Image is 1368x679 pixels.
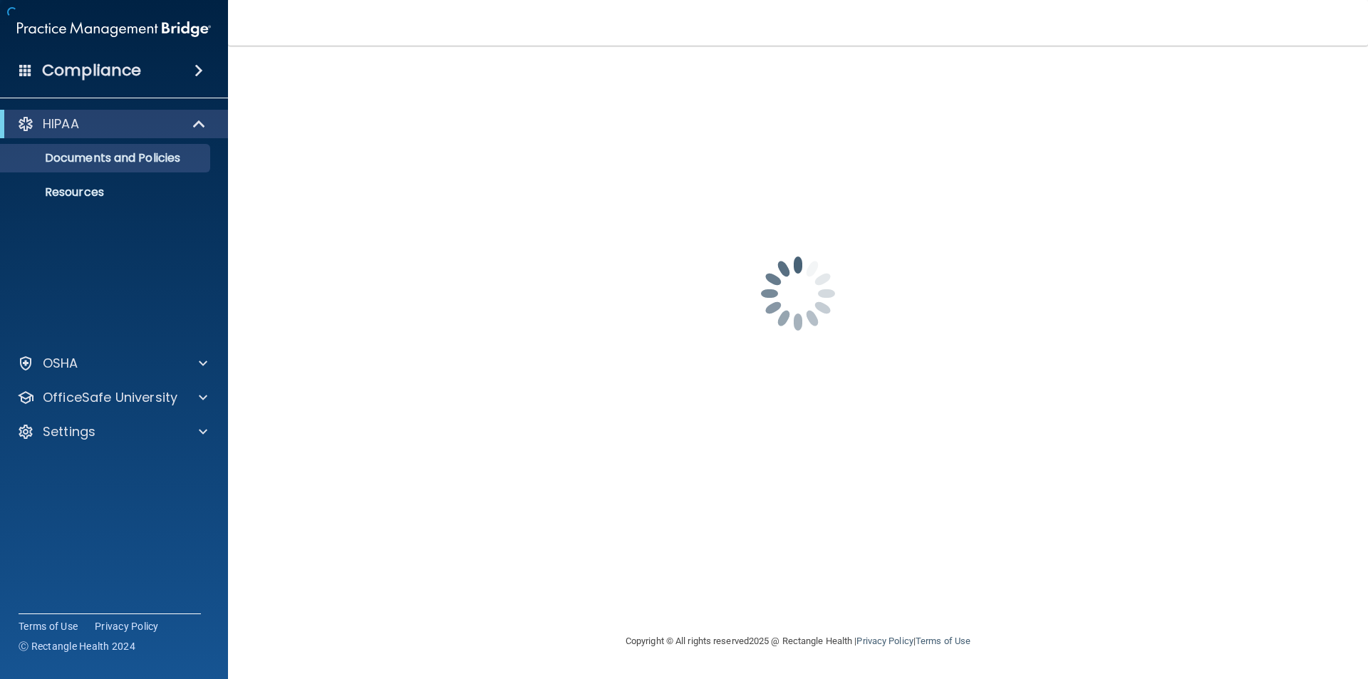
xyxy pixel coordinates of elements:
[17,115,207,133] a: HIPAA
[9,151,204,165] p: Documents and Policies
[17,355,207,372] a: OSHA
[43,423,95,440] p: Settings
[9,185,204,199] p: Resources
[43,115,79,133] p: HIPAA
[538,618,1058,664] div: Copyright © All rights reserved 2025 @ Rectangle Health | |
[17,15,211,43] img: PMB logo
[17,423,207,440] a: Settings
[916,636,970,646] a: Terms of Use
[17,389,207,406] a: OfficeSafe University
[856,636,913,646] a: Privacy Policy
[19,619,78,633] a: Terms of Use
[42,61,141,81] h4: Compliance
[95,619,159,633] a: Privacy Policy
[19,639,135,653] span: Ⓒ Rectangle Health 2024
[43,389,177,406] p: OfficeSafe University
[43,355,78,372] p: OSHA
[727,222,869,365] img: spinner.e123f6fc.gif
